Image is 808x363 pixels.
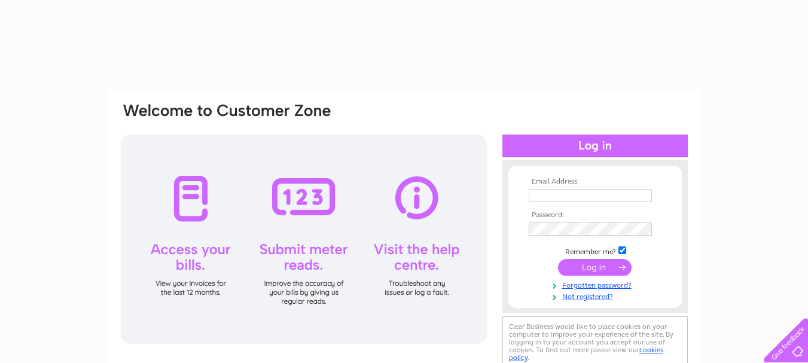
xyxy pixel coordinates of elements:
[529,279,664,290] a: Forgotten password?
[526,245,664,257] td: Remember me?
[509,346,663,362] a: cookies policy
[526,211,664,219] th: Password:
[558,259,632,276] input: Submit
[526,178,664,186] th: Email Address:
[529,290,664,301] a: Not registered?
